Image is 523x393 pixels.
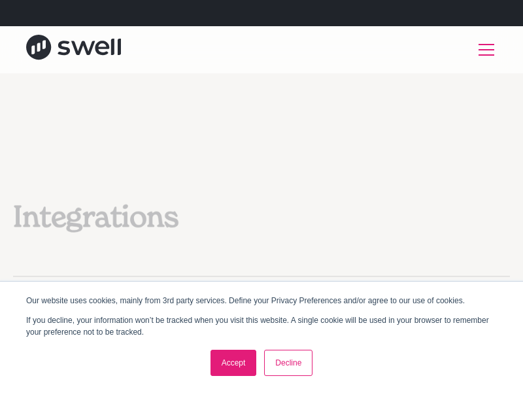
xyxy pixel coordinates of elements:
p: Our website uses cookies, mainly from 3rd party services. Define your Privacy Preferences and/or ... [26,295,497,307]
a: Accept [211,350,257,376]
div: menu [471,34,497,65]
a: home [26,35,121,64]
a: Decline [264,350,312,376]
p: If you decline, your information won’t be tracked when you visit this website. A single cookie wi... [26,314,497,338]
h2: Integrations [13,199,510,234]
